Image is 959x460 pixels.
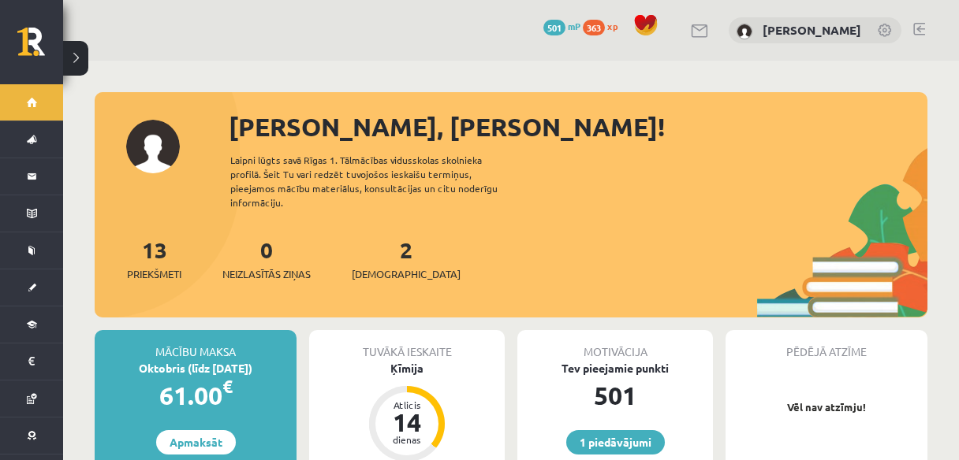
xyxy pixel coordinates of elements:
[517,360,713,377] div: Tev pieejamie punkti
[156,430,236,454] a: Apmaksāt
[230,153,525,210] div: Laipni lūgts savā Rīgas 1. Tālmācības vidusskolas skolnieka profilā. Šeit Tu vari redzēt tuvojošo...
[95,330,297,360] div: Mācību maksa
[583,20,625,32] a: 363 xp
[517,330,713,360] div: Motivācija
[95,360,297,377] div: Oktobris (līdz [DATE])
[383,435,431,444] div: dienas
[127,236,181,282] a: 13Priekšmeti
[583,20,605,35] span: 363
[566,430,665,454] a: 1 piedāvājumi
[726,330,927,360] div: Pēdējā atzīme
[763,22,861,38] a: [PERSON_NAME]
[383,410,431,435] div: 14
[222,266,311,282] span: Neizlasītās ziņas
[222,375,233,398] span: €
[737,24,752,39] img: Marta Šarķe
[543,20,580,32] a: 501 mP
[607,20,618,32] span: xp
[543,20,565,35] span: 501
[127,266,181,282] span: Priekšmeti
[309,330,505,360] div: Tuvākā ieskaite
[383,400,431,410] div: Atlicis
[352,236,461,282] a: 2[DEMOGRAPHIC_DATA]
[568,20,580,32] span: mP
[229,108,927,146] div: [PERSON_NAME], [PERSON_NAME]!
[309,360,505,377] div: Ķīmija
[517,377,713,414] div: 501
[17,28,63,67] a: Rīgas 1. Tālmācības vidusskola
[95,377,297,414] div: 61.00
[733,399,920,415] p: Vēl nav atzīmju!
[352,266,461,282] span: [DEMOGRAPHIC_DATA]
[222,236,311,282] a: 0Neizlasītās ziņas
